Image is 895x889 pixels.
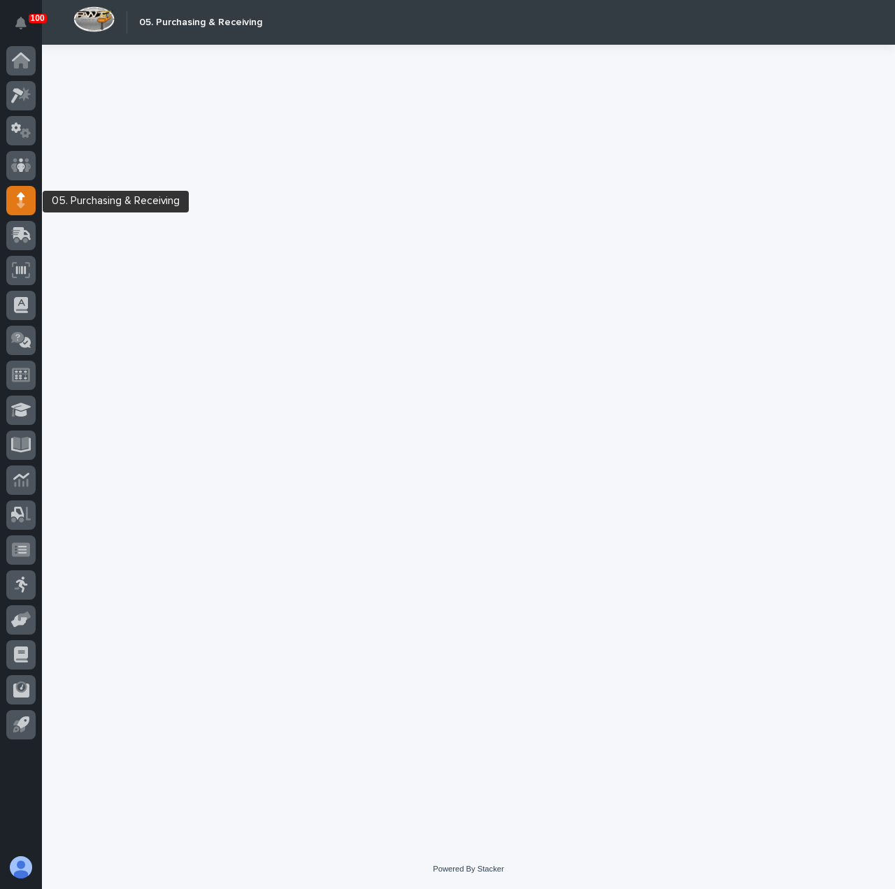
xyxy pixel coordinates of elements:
a: Powered By Stacker [433,865,503,873]
button: Notifications [6,8,36,38]
div: Notifications100 [17,17,36,39]
p: 100 [31,13,45,23]
button: users-avatar [6,853,36,882]
h2: 05. Purchasing & Receiving [139,17,262,29]
img: Workspace Logo [73,6,115,32]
